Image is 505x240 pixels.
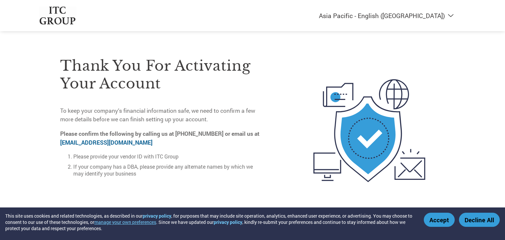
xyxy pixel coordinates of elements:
strong: Please confirm the following by calling us at [PHONE_NUMBER] or email us at [60,130,259,146]
a: [EMAIL_ADDRESS][DOMAIN_NAME] [60,139,153,146]
button: Decline All [459,213,500,227]
p: To keep your company’s financial information safe, we need to confirm a few more details before w... [60,107,264,124]
img: ITC Group [39,7,76,25]
h3: Thank you for activating your account [60,57,264,92]
li: Please provide your vendor ID with ITC Group [73,153,264,160]
button: manage your own preferences [94,219,156,225]
img: activated [301,43,437,219]
li: If your company has a DBA, please provide any alternate names by which we may identify your business [73,163,264,177]
a: privacy policy [143,213,171,219]
div: This site uses cookies and related technologies, as described in our , for purposes that may incl... [5,213,414,231]
a: privacy policy [214,219,242,225]
button: Accept [424,213,455,227]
